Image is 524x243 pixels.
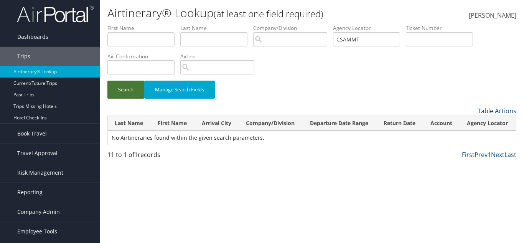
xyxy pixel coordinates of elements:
[475,150,488,159] a: Prev
[107,81,144,99] button: Search
[180,53,260,60] label: Airline
[17,163,63,182] span: Risk Management
[469,11,516,20] span: [PERSON_NAME]
[107,5,380,21] h1: Airtinerary® Lookup
[180,24,253,32] label: Last Name
[406,24,479,32] label: Ticket Number
[107,53,180,60] label: Air Confirmation
[17,222,57,241] span: Employee Tools
[469,4,516,28] a: [PERSON_NAME]
[17,27,48,46] span: Dashboards
[17,47,30,66] span: Trips
[17,144,58,163] span: Travel Approval
[460,116,516,131] th: Agency Locator: activate to sort column ascending
[253,24,333,32] label: Company/Division
[377,116,423,131] th: Return Date: activate to sort column ascending
[107,150,201,163] div: 11 to 1 of records
[478,107,516,115] a: Table Actions
[195,116,239,131] th: Arrival City: activate to sort column descending
[423,116,460,131] th: Account: activate to sort column ascending
[214,7,323,20] small: (at least one field required)
[17,124,47,143] span: Book Travel
[239,116,303,131] th: Company/Division
[488,150,491,159] a: 1
[303,116,377,131] th: Departure Date Range: activate to sort column ascending
[108,131,516,145] td: No Airtineraries found within the given search parameters.
[504,150,516,159] a: Last
[17,5,94,23] img: airportal-logo.png
[491,150,504,159] a: Next
[134,150,138,159] span: 1
[144,81,215,99] button: Manage Search Fields
[462,150,475,159] a: First
[333,24,406,32] label: Agency Locator
[151,116,194,131] th: First Name: activate to sort column ascending
[107,24,180,32] label: First Name
[17,202,60,222] span: Company Admin
[108,116,151,131] th: Last Name: activate to sort column ascending
[17,183,43,202] span: Reporting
